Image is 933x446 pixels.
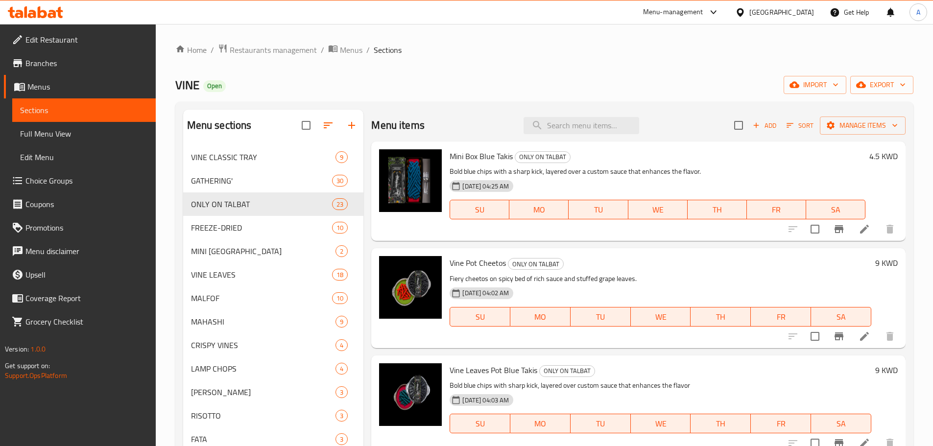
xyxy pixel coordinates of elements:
span: ONLY ON TALBAT [540,365,595,376]
span: MALFOF [191,292,333,304]
a: Sections [12,98,156,122]
span: SA [815,417,867,431]
a: Menus [328,44,362,56]
button: WE [628,200,688,219]
h6: 9 KWD [875,256,898,270]
div: MINI KUBA [191,245,336,257]
img: Vine Leaves Pot Blue Takis [379,363,442,426]
button: Add section [340,114,363,137]
h2: Menu items [371,118,425,133]
span: WE [635,310,687,324]
span: TH [694,310,747,324]
div: MAHASHI [191,316,336,328]
div: FREEZE-DRIED10 [183,216,364,239]
div: MAHASHI9 [183,310,364,333]
nav: breadcrumb [175,44,913,56]
a: Support.OpsPlatform [5,369,67,382]
button: TH [691,307,751,327]
div: items [332,222,348,234]
span: Grocery Checklist [25,316,148,328]
span: Version: [5,343,29,355]
div: items [335,151,348,163]
button: SU [450,414,510,433]
p: Bold blue chips with a sharp kick, layered over a custom sauce that enhances the flavor. [450,165,865,178]
h6: 9 KWD [875,363,898,377]
span: 10 [333,223,347,233]
a: Edit Restaurant [4,28,156,51]
li: / [366,44,370,56]
span: SA [810,203,861,217]
span: 4 [336,341,347,350]
div: items [335,363,348,375]
button: WE [631,307,691,327]
span: MINI [GEOGRAPHIC_DATA] [191,245,336,257]
span: TU [574,417,627,431]
a: Coupons [4,192,156,216]
button: FR [751,414,811,433]
button: Manage items [820,117,906,135]
a: Edit Menu [12,145,156,169]
button: MO [510,307,571,327]
a: Edit menu item [859,223,870,235]
span: Choice Groups [25,175,148,187]
span: 3 [336,388,347,397]
span: ONLY ON TALBAT [508,258,563,270]
div: CRISPY VINES4 [183,333,364,357]
button: import [784,76,846,94]
span: Vine Pot Cheetos [450,256,506,270]
button: SA [811,307,871,327]
button: MO [510,414,571,433]
div: items [335,386,348,398]
span: CRISPY VINES [191,339,336,351]
span: MO [514,417,567,431]
div: items [332,198,348,210]
div: VINE LEAVES18 [183,263,364,286]
span: Sort [787,120,813,131]
span: MO [514,310,567,324]
span: import [791,79,838,91]
button: TH [688,200,747,219]
span: 2 [336,247,347,256]
div: Open [203,80,226,92]
span: Select section [728,115,749,136]
button: Branch-specific-item [827,325,851,348]
button: MO [509,200,569,219]
div: MINI [GEOGRAPHIC_DATA]2 [183,239,364,263]
a: Grocery Checklist [4,310,156,333]
span: [DATE] 04:25 AM [458,182,513,191]
div: GATHERING' [191,175,333,187]
div: items [335,410,348,422]
span: Edit Menu [20,151,148,163]
h6: 4.5 KWD [869,149,898,163]
span: ONLY ON TALBAT [191,198,333,210]
span: ONLY ON TALBAT [515,151,570,163]
div: items [335,316,348,328]
span: Add [751,120,778,131]
button: WE [631,414,691,433]
input: search [524,117,639,134]
span: 10 [333,294,347,303]
button: FR [747,200,806,219]
div: items [332,269,348,281]
span: 30 [333,176,347,186]
div: GATHERING'30 [183,169,364,192]
span: Restaurants management [230,44,317,56]
span: Coverage Report [25,292,148,304]
div: Menu-management [643,6,703,18]
span: 3 [336,411,347,421]
span: FR [755,310,807,324]
span: FR [751,203,802,217]
div: [GEOGRAPHIC_DATA] [749,7,814,18]
span: Manage items [828,119,898,132]
span: 18 [333,270,347,280]
span: 23 [333,200,347,209]
span: Menu disclaimer [25,245,148,257]
span: Menus [340,44,362,56]
li: / [321,44,324,56]
span: VINE [175,74,199,96]
span: export [858,79,906,91]
span: Open [203,82,226,90]
button: Branch-specific-item [827,217,851,241]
